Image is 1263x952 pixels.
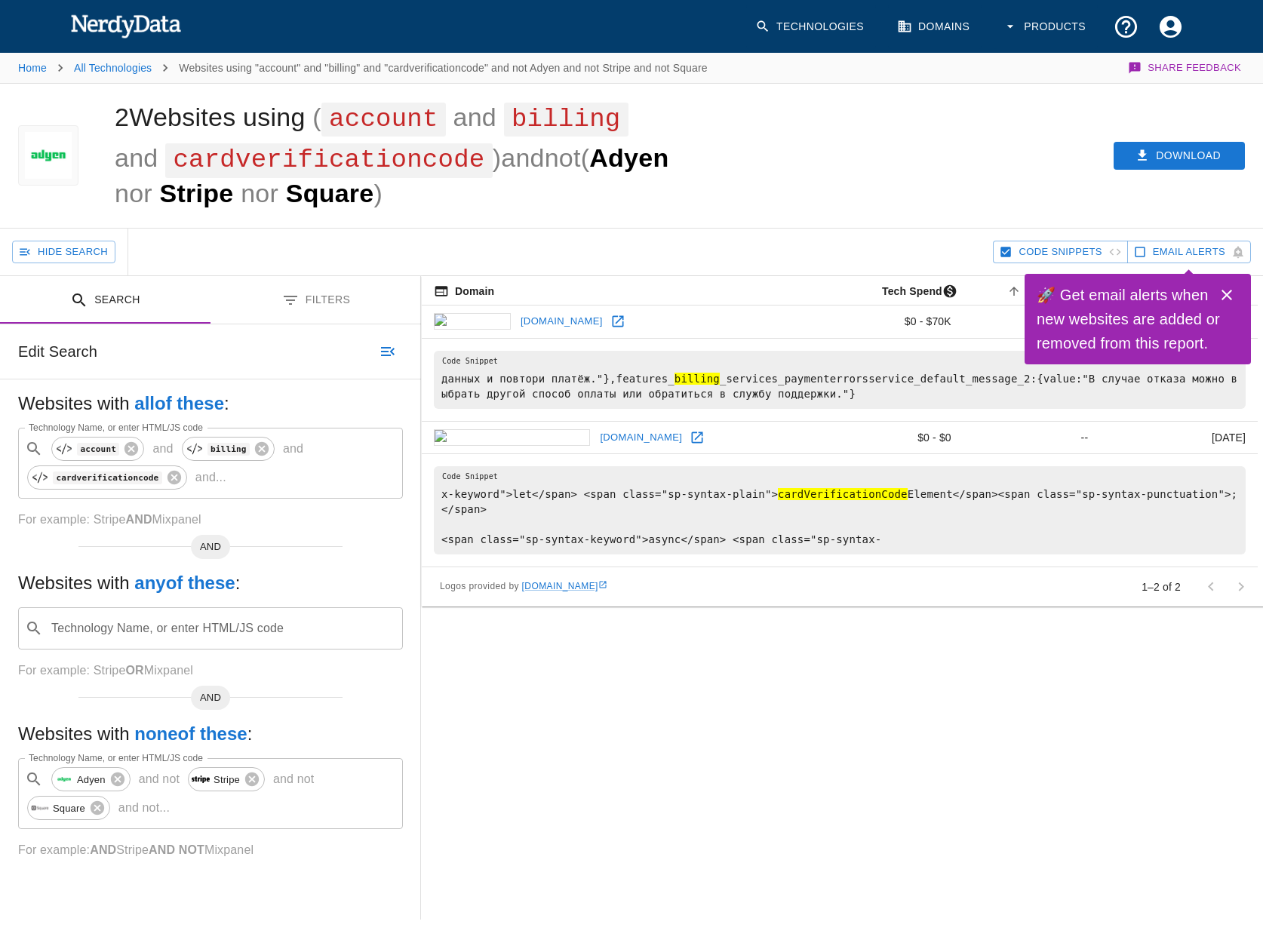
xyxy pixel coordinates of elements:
[134,573,235,593] b: any of these
[165,143,492,177] span: cardverificationcode
[74,62,152,74] a: All Technologies
[1104,5,1148,49] button: Support and Documentation
[18,392,403,416] h5: Websites with :
[77,443,119,456] code: account
[191,690,230,705] span: AND
[993,241,1127,264] button: Hide Code Snippets
[12,241,115,264] button: Hide Search
[312,103,321,131] span: (
[18,722,403,746] h5: Websites with :
[434,466,1246,554] pre: x-keyword">let</span> <span class="sp-syntax-plain"> Element</span><span class="sp-syntax-punctua...
[1037,283,1221,355] h6: 🚀 Get email alerts when new websites are added or removed from this report.
[51,767,131,791] div: Adyen
[440,579,607,594] span: Logos provided by
[210,276,421,324] button: Filters
[888,5,982,49] a: Domains
[115,103,668,207] h1: 2 Websites using
[277,440,309,458] p: and
[267,770,320,788] p: and not
[963,421,1100,454] td: --
[545,143,581,172] span: not
[596,426,686,450] a: [DOMAIN_NAME]
[862,282,963,300] span: The estimated minimum and maximum annual tech spend each webpage has, based on the free, freemium...
[504,103,628,137] span: billing
[18,62,47,74] a: Home
[53,471,162,484] code: cardverificationcode
[125,664,143,677] b: OR
[45,800,94,817] span: Square
[675,373,720,385] hl: billing
[374,179,383,207] span: )
[134,723,247,744] b: none of these
[18,53,708,83] nav: breadcrumb
[446,103,504,131] span: and
[1100,421,1258,454] td: [DATE]
[149,843,204,856] b: AND NOT
[18,841,403,859] p: For example: Stripe Mixpanel
[963,305,1100,338] td: 401K
[125,513,152,526] b: AND
[207,443,250,456] code: billing
[27,465,187,490] div: cardverificationcode
[1019,244,1102,261] span: Hide Code Snippets
[1153,244,1225,261] span: Get email alerts with newly found website results. Click to enable.
[115,143,165,172] span: and
[434,313,511,330] img: ivi.tv icon
[994,5,1098,49] button: Products
[1004,282,1100,300] span: A page popularity ranking based on a domain's backlinks. Smaller numbers signal more popular doma...
[1127,241,1251,264] button: Get email alerts with newly found website results. Click to enable.
[115,179,160,207] span: nor
[51,437,144,461] div: account
[589,143,668,172] span: Adyen
[493,143,502,172] span: )
[607,310,629,333] a: Open ivi.tv in new window
[27,796,110,820] div: Square
[517,310,607,333] a: [DOMAIN_NAME]
[1126,53,1245,83] button: Share Feedback
[522,581,607,591] a: [DOMAIN_NAME]
[90,843,116,856] b: AND
[25,125,72,186] img: "account" and "billing" and "cardverificationcode" and not Adyen and not Stripe and not Square logo
[778,488,908,500] hl: cardVerificationCode
[1212,280,1242,310] button: Close
[321,103,446,137] span: account
[134,393,224,413] b: all of these
[29,421,203,434] label: Technology Name, or enter HTML/JS code
[746,5,876,49] a: Technologies
[160,179,234,207] span: Stripe
[133,770,186,788] p: and not
[18,571,403,595] h5: Websites with :
[29,751,203,764] label: Technology Name, or enter HTML/JS code
[1114,142,1245,170] button: Download
[191,539,230,554] span: AND
[434,351,1246,409] pre: данных и повтори платёж."},features_ _services_paymenterrorsservice_default_message_2:{value:"В с...
[434,429,590,446] img: basistheory.com icon
[818,305,963,338] td: $0 - $70K
[581,143,590,172] span: (
[686,426,708,449] a: Open basistheory.com in new window
[18,511,403,529] p: For example: Stripe Mixpanel
[286,179,374,207] span: Square
[189,468,232,487] p: and ...
[179,60,707,75] p: Websites using "account" and "billing" and "cardverificationcode" and not Adyen and not Stripe an...
[69,771,114,788] span: Adyen
[1142,579,1181,594] p: 1–2 of 2
[188,767,265,791] div: Stripe
[112,799,176,817] p: and not ...
[818,421,963,454] td: $0 - $0
[501,143,544,172] span: and
[18,662,403,680] p: For example: Stripe Mixpanel
[233,179,285,207] span: nor
[1148,5,1193,49] button: Account Settings
[434,282,494,300] span: The registered domain name (i.e. "nerdydata.com").
[182,437,275,461] div: billing
[205,771,248,788] span: Stripe
[146,440,179,458] p: and
[18,339,97,364] h6: Edit Search
[70,11,181,41] img: NerdyData.com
